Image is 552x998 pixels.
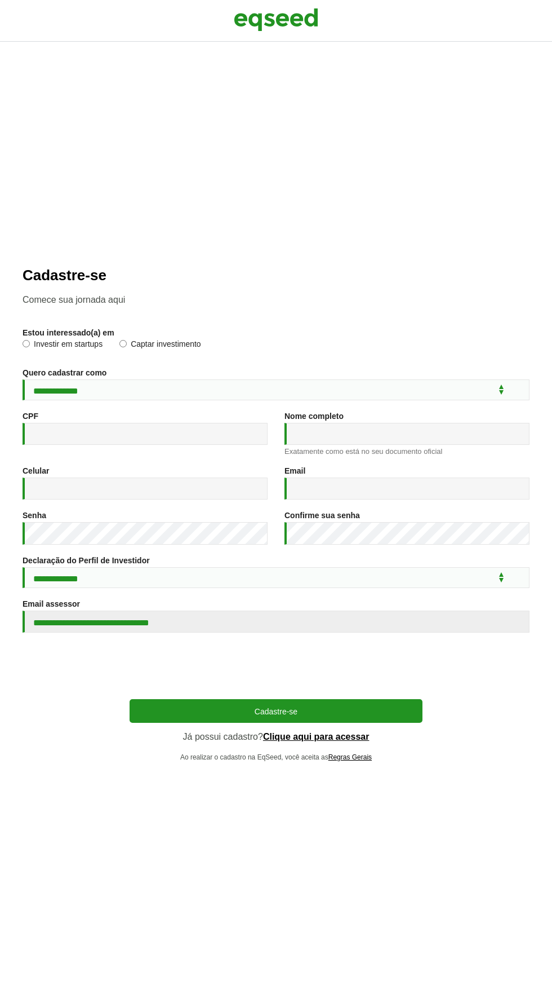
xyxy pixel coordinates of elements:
[23,511,46,519] label: Senha
[119,340,127,347] input: Captar investimento
[284,448,529,455] div: Exatamente como está no seu documento oficial
[23,340,30,347] input: Investir em startups
[130,731,422,742] p: Já possui cadastro?
[284,467,305,475] label: Email
[23,412,38,420] label: CPF
[23,467,49,475] label: Celular
[234,6,318,34] img: EqSeed Logo
[23,329,114,337] label: Estou interessado(a) em
[263,732,370,741] a: Clique aqui para acessar
[23,294,529,305] p: Comece sua jornada aqui
[284,511,360,519] label: Confirme sua senha
[130,753,422,761] p: Ao realizar o cadastro na EqSeed, você aceita as
[23,267,529,284] h2: Cadastre-se
[119,340,201,351] label: Captar investimento
[23,340,103,351] label: Investir em startups
[23,369,106,377] label: Quero cadastrar como
[130,699,422,723] button: Cadastre-se
[23,600,80,608] label: Email assessor
[284,412,344,420] label: Nome completo
[328,754,372,761] a: Regras Gerais
[23,557,150,564] label: Declaração do Perfil de Investidor
[190,644,362,688] iframe: reCAPTCHA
